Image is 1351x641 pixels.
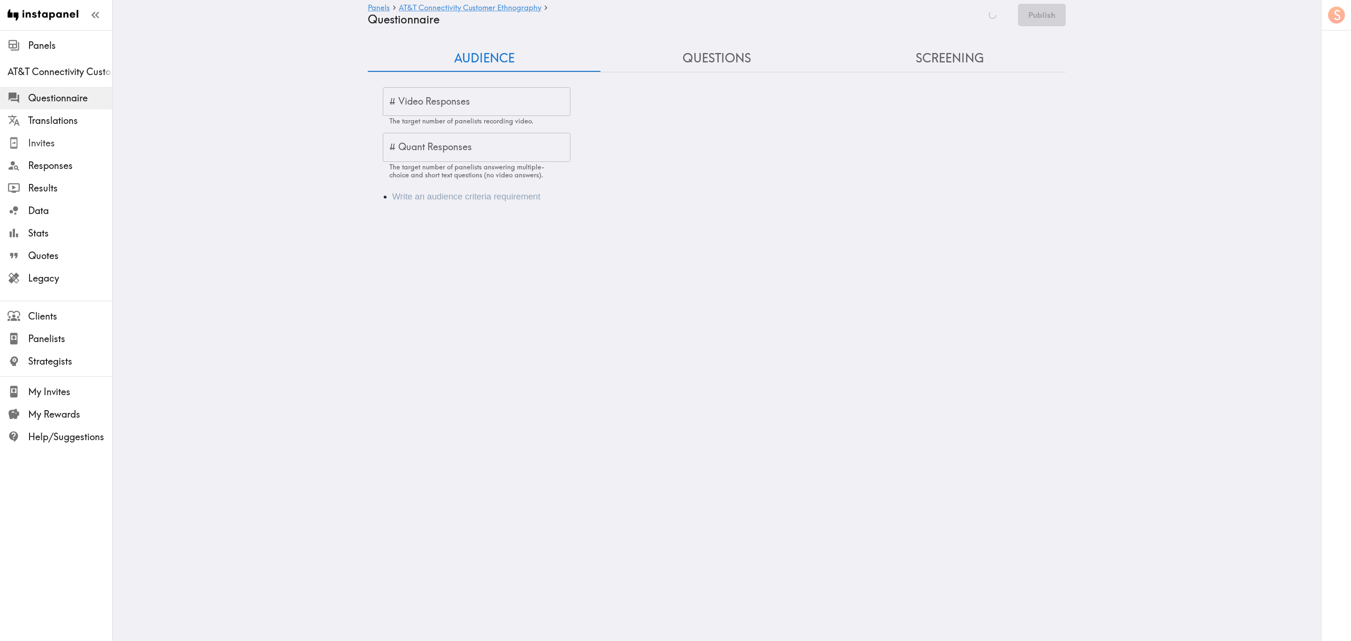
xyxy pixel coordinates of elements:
div: Questionnaire Audience/Questions/Screening Tab Navigation [368,45,1066,72]
span: AT&T Connectivity Customer Ethnography [8,65,112,78]
button: S [1327,6,1346,24]
a: Panels [368,4,390,13]
span: Invites [28,137,112,150]
button: Screening [833,45,1066,72]
span: Panelists [28,332,112,345]
span: Help/Suggestions [28,430,112,443]
button: Audience [368,45,600,72]
span: Questionnaire [28,92,112,105]
span: The target number of panelists answering multiple-choice and short text questions (no video answe... [389,163,545,179]
span: Panels [28,39,112,52]
button: Questions [600,45,833,72]
span: Results [28,182,112,195]
span: Responses [28,159,112,172]
span: Clients [28,310,112,323]
span: The target number of panelists recording video. [389,117,533,125]
span: My Invites [28,385,112,398]
h4: Questionnaire [368,13,967,26]
span: S [1334,7,1341,23]
div: Audience [368,179,1066,214]
span: Legacy [28,272,112,285]
span: Strategists [28,355,112,368]
span: Quotes [28,249,112,262]
span: Stats [28,227,112,240]
a: AT&T Connectivity Customer Ethnography [399,4,541,13]
span: Data [28,204,112,217]
span: Translations [28,114,112,127]
span: My Rewards [28,408,112,421]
